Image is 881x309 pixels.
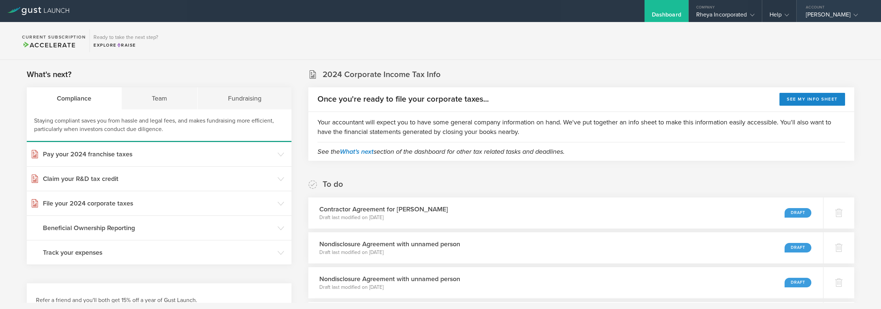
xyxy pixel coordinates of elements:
[43,199,274,208] h3: File your 2024 corporate taxes
[43,174,274,183] h3: Claim your R&D tax credit
[317,94,489,105] h2: Once you're ready to file your corporate taxes...
[22,35,86,39] h2: Current Subscription
[319,239,460,249] h3: Nondisclosure Agreement with unnamed person
[319,204,448,214] h3: Contractor Agreement for [PERSON_NAME]
[43,248,274,257] h3: Track your expenses
[652,11,681,22] div: Dashboard
[785,208,811,218] div: Draft
[844,274,881,309] iframe: Chat Widget
[89,29,162,52] div: Ready to take the next step?ExploreRaise
[340,148,374,156] a: What's next
[785,278,811,287] div: Draft
[122,87,198,109] div: Team
[43,223,274,233] h3: Beneficial Ownership Reporting
[308,232,823,263] div: Nondisclosure Agreement with unnamed personDraft last modified on [DATE]Draft
[317,148,565,156] em: See the section of the dashboard for other tax related tasks and deadlines.
[317,117,845,137] p: Your accountant will expect you to have some general company information on hand. We've put toget...
[770,11,789,22] div: Help
[806,11,868,22] div: [PERSON_NAME]
[27,87,122,109] div: Compliance
[308,267,823,298] div: Nondisclosure Agreement with unnamed personDraft last modified on [DATE]Draft
[696,11,755,22] div: Rheya Incorporated
[93,42,158,48] div: Explore
[319,284,460,291] p: Draft last modified on [DATE]
[117,43,136,48] span: Raise
[198,87,291,109] div: Fundraising
[319,274,460,284] h3: Nondisclosure Agreement with unnamed person
[319,214,448,221] p: Draft last modified on [DATE]
[319,249,460,256] p: Draft last modified on [DATE]
[27,109,291,142] div: Staying compliant saves you from hassle and legal fees, and makes fundraising more efficient, par...
[93,35,158,40] h3: Ready to take the next step?
[779,93,845,106] button: See my info sheet
[43,149,274,159] h3: Pay your 2024 franchise taxes
[323,179,343,190] h2: To do
[323,69,441,80] h2: 2024 Corporate Income Tax Info
[27,69,71,80] h2: What's next?
[36,296,282,305] h3: Refer a friend and you'll both get 15% off a year of Gust Launch.
[308,197,823,229] div: Contractor Agreement for [PERSON_NAME]Draft last modified on [DATE]Draft
[785,243,811,252] div: Draft
[22,41,76,49] span: Accelerate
